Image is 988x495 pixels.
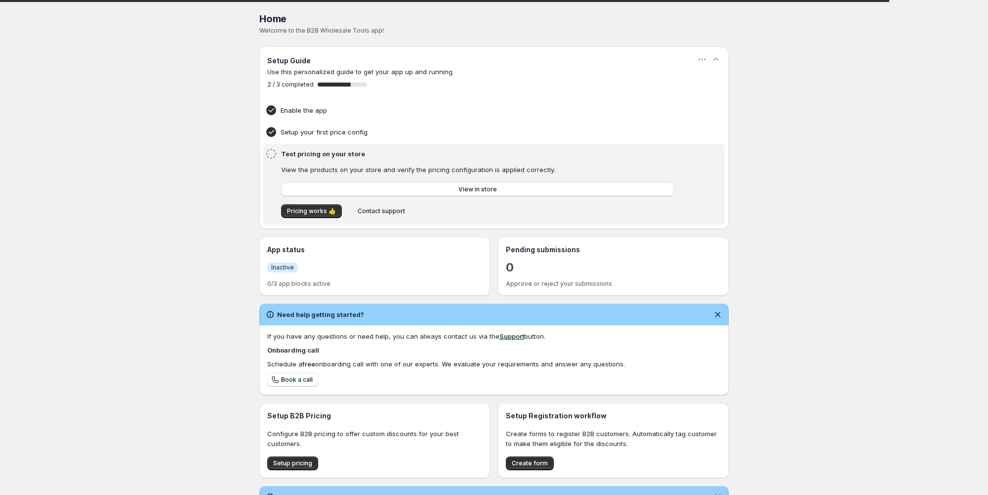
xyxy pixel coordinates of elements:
[271,264,294,271] span: Inactive
[506,280,721,288] p: Approve or reject your submissions
[281,105,677,115] h4: Enable the app
[281,204,342,218] button: Pricing works 👍
[259,13,287,25] span: Home
[499,332,524,340] a: Support
[711,308,725,321] button: Dismiss notification
[506,456,554,470] button: Create form
[277,310,364,319] h2: Need help getting started?
[358,207,405,215] span: Contact support
[352,204,411,218] button: Contact support
[267,359,721,369] div: Schedule a onboarding call with one of our experts. We evaluate your requirements and answer any ...
[281,127,677,137] h4: Setup your first price config
[267,373,319,387] a: Book a call
[281,376,313,384] span: Book a call
[259,27,729,35] p: Welcome to the B2B Wholesale Tools app!
[506,245,721,255] h3: Pending submissions
[506,260,514,275] a: 0
[506,411,721,421] h3: Setup Registration workflow
[267,345,721,355] h4: Onboarding call
[267,81,314,89] span: 2 / 3 completed
[273,459,312,467] span: Setup pricing
[267,411,482,421] h3: Setup B2B Pricing
[267,245,482,255] h3: App status
[506,429,721,449] p: Create forms to register B2B customers. Automatically tag customer to make them eligible for the ...
[281,182,674,196] a: View in store
[267,56,311,66] h3: Setup Guide
[267,331,721,341] div: If you have any questions or need help, you can always contact us via the button.
[267,429,482,449] p: Configure B2B pricing to offer custom discounts for your best customers.
[267,280,482,288] p: 0/3 app blocks active
[281,149,677,159] h4: Test pricing on your store
[512,459,548,467] span: Create form
[287,207,336,215] span: Pricing works 👍
[267,67,721,77] p: Use this personalized guide to get your app up and running.
[267,456,318,470] button: Setup pricing
[458,185,497,193] span: View in store
[281,165,674,175] p: View the products on your store and verify the pricing configuration is applied correctly.
[302,360,315,368] b: free
[267,262,298,272] a: InfoInactive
